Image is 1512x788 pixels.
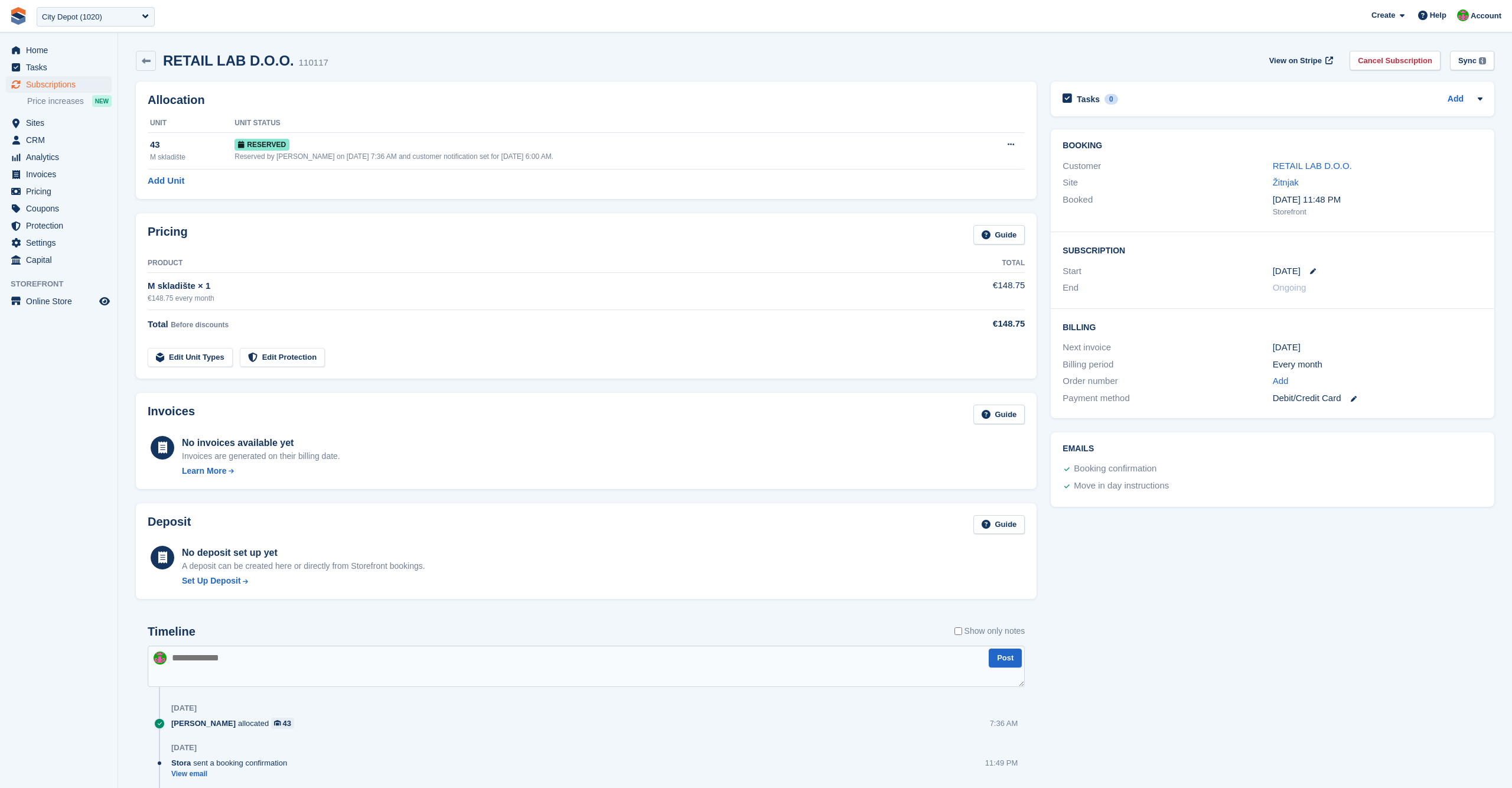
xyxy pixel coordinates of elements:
[6,149,112,165] a: menu
[171,757,293,769] div: sent a booking confirmation
[6,200,112,217] a: menu
[171,718,236,729] span: [PERSON_NAME]
[6,115,112,131] a: menu
[163,53,294,69] h2: RETAIL LAB D.O.O.
[148,319,168,329] span: Total
[26,42,97,58] span: Home
[92,95,112,107] div: NEW
[1350,51,1441,70] a: Cancel Subscription
[990,718,1018,729] div: 7:36 AM
[171,704,197,713] div: [DATE]
[11,278,118,290] span: Storefront
[26,59,97,76] span: Tasks
[973,405,1025,424] a: Guide
[1430,9,1446,21] span: Help
[148,293,891,304] div: €148.75 every month
[6,217,112,234] a: menu
[1273,375,1289,388] a: Add
[6,293,112,310] a: menu
[1063,375,1272,388] div: Order number
[891,254,1025,273] th: Total
[299,56,328,70] div: 110117
[1269,55,1322,67] span: View on Stripe
[1471,10,1501,22] span: Account
[1273,206,1482,218] div: Storefront
[1104,94,1118,105] div: 0
[182,546,425,560] div: No deposit set up yet
[973,515,1025,535] a: Guide
[1273,193,1482,207] div: [DATE] 11:48 PM
[154,652,167,665] img: Will McNeilly
[26,166,97,183] span: Invoices
[1063,265,1272,278] div: Start
[1063,193,1272,218] div: Booked
[6,59,112,76] a: menu
[1457,9,1469,21] img: Will McNeilly
[148,625,195,639] h2: Timeline
[891,272,1025,310] td: €148.75
[6,76,112,93] a: menu
[26,217,97,234] span: Protection
[26,200,97,217] span: Coupons
[148,93,1025,107] h2: Allocation
[27,96,84,107] span: Price increases
[1063,341,1272,354] div: Next invoice
[26,132,97,148] span: CRM
[148,515,191,535] h2: Deposit
[171,321,229,329] span: Before discounts
[240,348,325,367] a: Edit Protection
[1063,392,1272,405] div: Payment method
[9,7,27,25] img: stora-icon-8386f47178a22dfd0bd8f6a31ec36ba5ce8667c1dd55bd0f319d3a0aa187defe.svg
[148,279,891,293] div: M skladište × 1
[26,252,97,268] span: Capital
[1273,282,1306,292] span: Ongoing
[1063,321,1482,333] h2: Billing
[171,757,191,769] span: Stora
[26,293,97,310] span: Online Store
[1273,392,1482,405] div: Debit/Credit Card
[973,225,1025,245] a: Guide
[271,718,294,729] a: 43
[1063,444,1482,454] h2: Emails
[148,254,891,273] th: Product
[1273,161,1352,171] a: RETAIL LAB D.O.O.
[150,152,234,162] div: M skladište
[234,114,968,133] th: Unit Status
[26,235,97,251] span: Settings
[954,625,1025,637] label: Show only notes
[148,405,195,424] h2: Invoices
[1074,462,1156,476] div: Booking confirmation
[26,149,97,165] span: Analytics
[1458,55,1477,67] div: Sync
[6,166,112,183] a: menu
[6,235,112,251] a: menu
[97,294,112,308] a: Preview store
[1074,479,1169,493] div: Move in day instructions
[171,743,197,753] div: [DATE]
[954,625,962,637] input: Show only notes
[234,151,968,162] div: Reserved by [PERSON_NAME] on [DATE] 7:36 AM and customer notification set for [DATE] 6:00 AM.
[1273,358,1482,372] div: Every month
[171,769,293,779] a: View email
[26,76,97,93] span: Subscriptions
[283,718,291,729] div: 43
[1063,358,1272,372] div: Billing period
[1479,57,1486,64] img: icon-info-grey-7440780725fd019a000dd9b08b2336e03edf1995a4989e88bcd33f0948082b44.svg
[27,95,112,108] a: Price increases NEW
[1265,51,1336,70] a: View on Stripe
[6,42,112,58] a: menu
[182,575,241,587] div: Set Up Deposit
[148,348,233,367] a: Edit Unit Types
[171,718,300,729] div: allocated
[148,225,188,245] h2: Pricing
[234,139,289,151] span: Reserved
[42,11,102,23] div: City Depot (1020)
[6,183,112,200] a: menu
[1450,51,1494,70] button: Sync
[148,114,234,133] th: Unit
[985,757,1018,769] div: 11:49 PM
[1063,159,1272,173] div: Customer
[182,450,340,463] div: Invoices are generated on their billing date.
[1273,265,1301,278] time: 2025-09-30 22:00:00 UTC
[182,465,226,477] div: Learn More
